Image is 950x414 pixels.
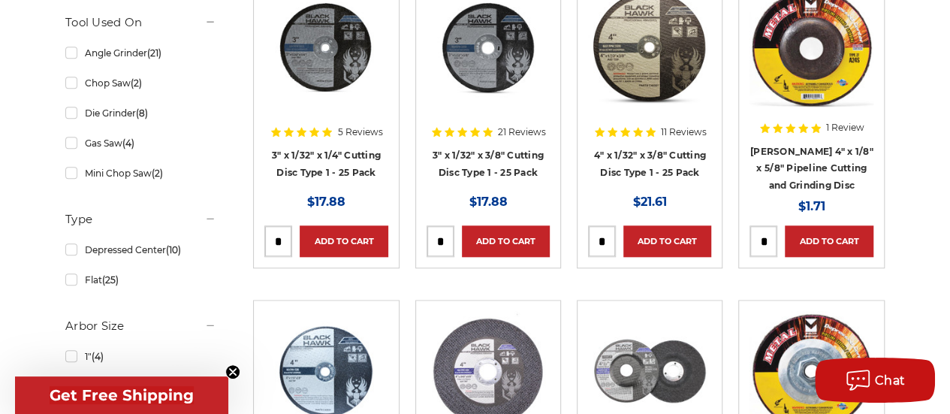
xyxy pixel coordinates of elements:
[92,351,104,362] span: (4)
[65,317,216,335] h5: Arbor Size
[623,225,711,257] a: Add to Cart
[272,150,381,178] a: 3" x 1/32" x 1/4" Cutting Disc Type 1 - 25 Pack
[633,195,667,209] span: $21.61
[300,225,388,257] a: Add to Cart
[65,237,216,263] a: Depressed Center
[875,373,906,388] span: Chat
[65,70,216,96] a: Chop Saw
[433,150,544,178] a: 3" x 1/32" x 3/8" Cutting Disc Type 1 - 25 Pack
[65,14,216,32] h5: Tool Used On
[65,160,216,186] a: Mini Chop Saw
[131,77,142,89] span: (2)
[65,130,216,156] a: Gas Saw
[225,364,240,379] button: Close teaser
[136,107,148,119] span: (8)
[122,137,134,149] span: (4)
[50,386,194,404] span: Get Free Shipping
[166,244,181,255] span: (10)
[102,274,119,286] span: (25)
[65,373,216,400] a: 1/4"
[798,199,825,213] span: $1.71
[65,100,216,126] a: Die Grinder
[152,168,163,179] span: (2)
[147,47,161,59] span: (21)
[65,40,216,66] a: Angle Grinder
[307,195,345,209] span: $17.88
[750,146,873,191] a: [PERSON_NAME] 4" x 1/8" x 5/8" Pipeline Cutting and Grinding Disc
[15,376,228,414] div: Get Free ShippingClose teaser
[594,150,706,178] a: 4" x 1/32" x 3/8" Cutting Disc Type 1 - 25 Pack
[65,267,216,293] a: Flat
[65,343,216,370] a: 1"
[462,225,550,257] a: Add to Cart
[785,225,873,257] a: Add to Cart
[469,195,507,209] span: $17.88
[815,358,935,403] button: Chat
[65,210,216,228] h5: Type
